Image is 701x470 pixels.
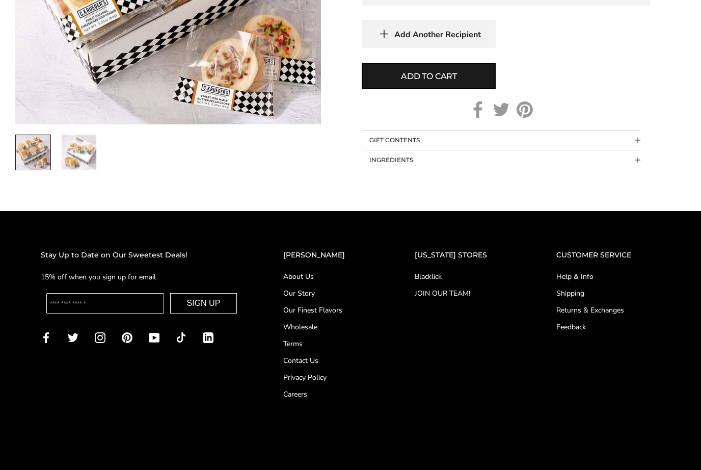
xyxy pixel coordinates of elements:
h2: Stay Up to Date on Our Sweetest Deals! [41,250,242,262]
a: Our Finest Flavors [283,305,374,316]
a: JOIN OUR TEAM! [415,289,516,299]
button: Add to cart [362,64,496,90]
a: Our Story [283,289,374,299]
a: Wholesale [283,322,374,333]
a: Instagram [95,332,105,344]
a: 2 / 2 [61,135,97,171]
a: Privacy Policy [283,373,374,383]
input: Enter your email [46,294,164,314]
img: Just the Cookies - Iced Fall Cookies [16,136,50,170]
p: 15% off when you sign up for email [41,272,242,283]
a: LinkedIn [203,332,213,344]
a: 1 / 2 [15,135,51,171]
a: Twitter [493,102,509,118]
a: TikTok [176,332,186,344]
a: Blacklick [415,272,516,282]
a: Terms [283,339,374,350]
a: YouTube [149,332,159,344]
a: Help & Info [556,272,660,282]
h2: [US_STATE] STORES [415,250,516,262]
a: About Us [283,272,374,282]
span: Add Another Recipient [394,30,481,40]
h2: [PERSON_NAME] [283,250,374,262]
h2: CUSTOMER SERVICE [556,250,660,262]
a: Twitter [68,332,78,344]
a: Returns & Exchanges [556,305,660,316]
span: Add to cart [401,71,457,83]
a: Careers [283,389,374,400]
img: Just the Cookies - Iced Fall Cookies [62,136,96,170]
a: Feedback [556,322,660,333]
a: Facebook [41,332,51,344]
a: Facebook [470,102,486,118]
button: Add Another Recipient [362,20,496,48]
a: Pinterest [122,332,132,344]
a: Pinterest [517,102,533,118]
button: Collapsible block button [362,131,640,150]
button: SIGN UP [170,294,237,314]
button: Collapsible block button [362,151,640,170]
a: Contact Us [283,356,374,367]
a: Shipping [556,289,660,299]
